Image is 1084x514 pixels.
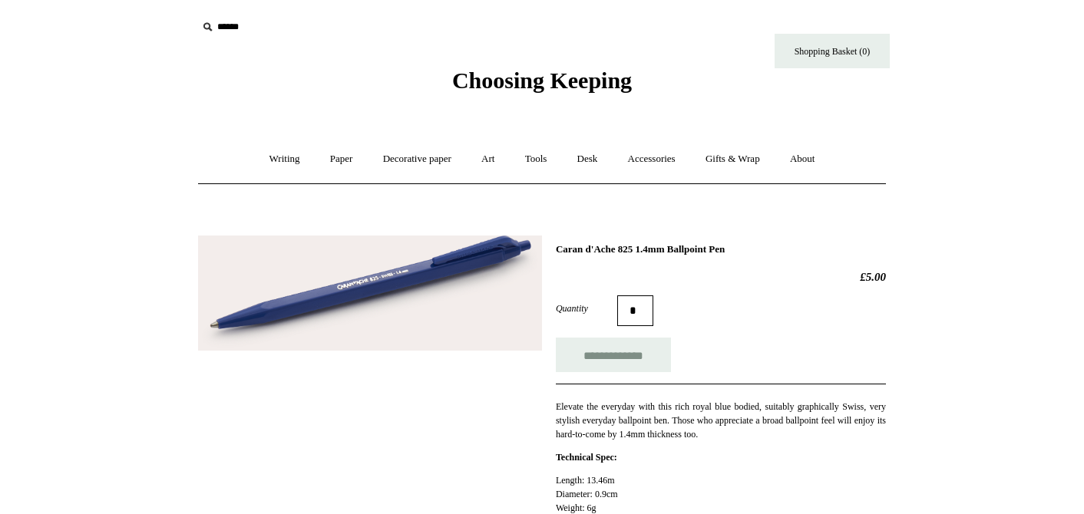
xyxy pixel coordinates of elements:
[556,270,886,284] h2: £5.00
[468,139,508,180] a: Art
[692,139,774,180] a: Gifts & Wrap
[556,452,617,463] strong: Technical Spec:
[556,243,886,255] h1: Caran d'Ache 825 1.4mm Ballpoint Pen
[316,139,367,180] a: Paper
[563,139,612,180] a: Desk
[556,301,617,315] label: Quantity
[452,80,632,91] a: Choosing Keeping
[556,400,886,441] p: Elevate the everyday with this rich royal blue bodied, suitably graphically Swiss, very stylish e...
[369,139,465,180] a: Decorative paper
[776,139,829,180] a: About
[775,34,890,68] a: Shopping Basket (0)
[198,236,542,351] img: Caran d'Ache 825 1.4mm Ballpoint Pen
[511,139,561,180] a: Tools
[614,139,689,180] a: Accessories
[256,139,314,180] a: Writing
[452,68,632,93] span: Choosing Keeping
